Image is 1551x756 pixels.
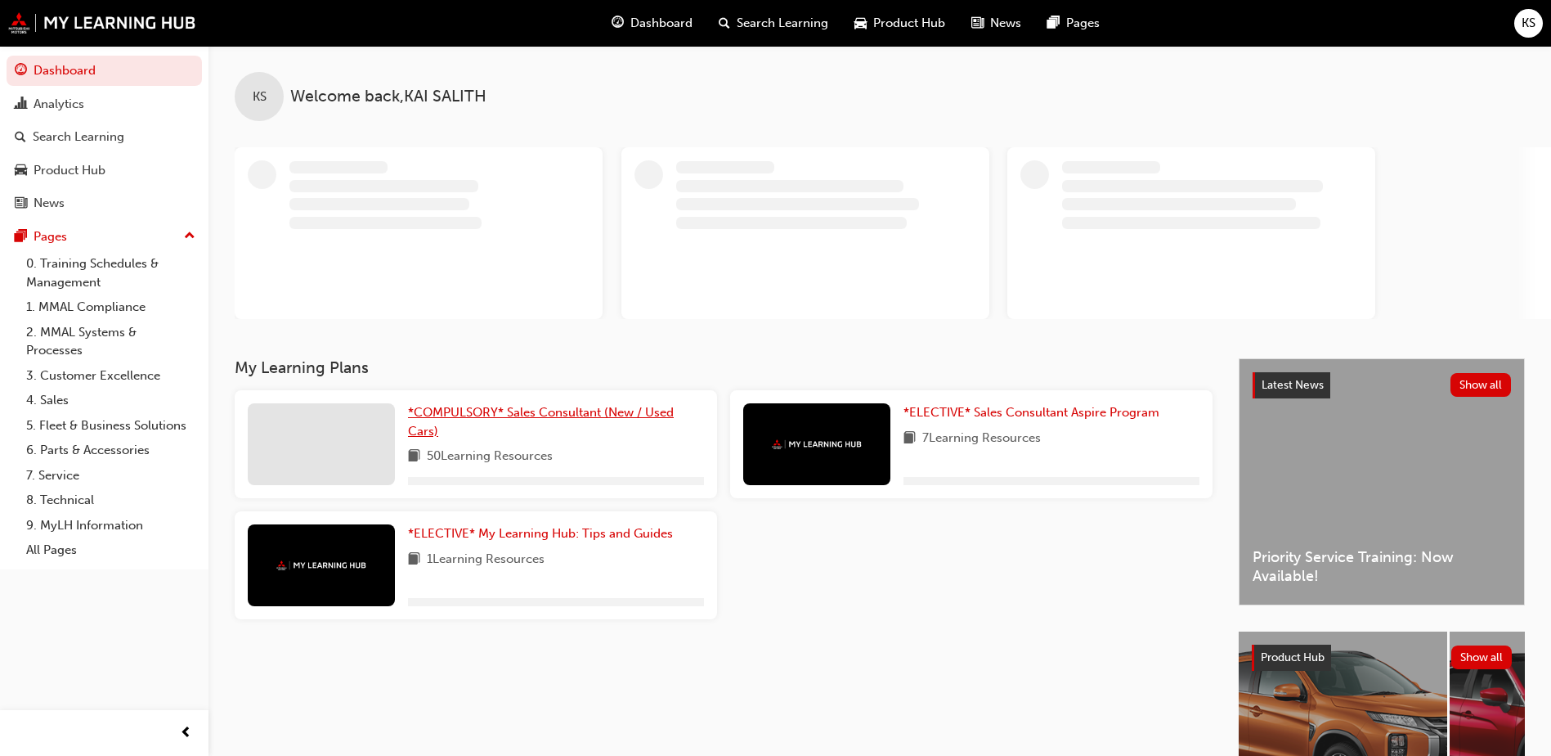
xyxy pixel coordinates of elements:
span: KS [1522,14,1535,33]
span: Pages [1066,14,1100,33]
a: 7. Service [20,463,202,488]
span: news-icon [971,13,984,34]
a: Latest NewsShow allPriority Service Training: Now Available! [1239,358,1525,605]
span: Latest News [1262,378,1324,392]
a: news-iconNews [958,7,1034,40]
a: 6. Parts & Accessories [20,438,202,463]
button: Show all [1450,373,1512,397]
span: Priority Service Training: Now Available! [1253,548,1511,585]
span: *COMPULSORY* Sales Consultant (New / Used Cars) [408,405,674,439]
a: News [7,188,202,218]
span: guage-icon [15,64,27,79]
a: Analytics [7,89,202,119]
a: All Pages [20,538,202,563]
div: News [34,194,65,213]
span: Product Hub [1261,650,1325,664]
span: Product Hub [873,14,945,33]
a: Search Learning [7,122,202,152]
a: *ELECTIVE* Sales Consultant Aspire Program [903,403,1166,422]
a: 8. Technical [20,488,202,513]
span: *ELECTIVE* My Learning Hub: Tips and Guides [408,526,673,541]
span: book-icon [408,447,420,467]
a: Product HubShow all [1252,645,1512,671]
span: 1 Learning Resources [427,550,545,570]
a: 3. Customer Excellence [20,363,202,389]
a: 5. Fleet & Business Solutions [20,413,202,439]
span: book-icon [408,550,420,570]
span: 50 Learning Resources [427,447,553,467]
span: car-icon [15,164,27,178]
div: Product Hub [34,161,105,180]
button: Show all [1451,646,1513,669]
a: 4. Sales [20,388,202,413]
div: Search Learning [33,128,124,146]
span: pages-icon [15,230,27,245]
span: Welcome back , KAI SALITH [290,88,486,106]
span: search-icon [15,130,26,145]
div: Pages [34,227,67,246]
a: guage-iconDashboard [598,7,706,40]
span: prev-icon [180,723,192,744]
a: 1. MMAL Compliance [20,295,202,320]
img: mmal [276,560,366,571]
span: 7 Learning Resources [922,429,1041,449]
a: 2. MMAL Systems & Processes [20,320,202,363]
span: Search Learning [737,14,828,33]
span: News [990,14,1021,33]
a: Dashboard [7,56,202,86]
span: *ELECTIVE* Sales Consultant Aspire Program [903,405,1159,420]
span: book-icon [903,429,916,449]
img: mmal [772,439,862,450]
a: Product Hub [7,155,202,186]
a: search-iconSearch Learning [706,7,841,40]
h3: My Learning Plans [235,358,1213,377]
button: Pages [7,222,202,252]
div: Analytics [34,95,84,114]
span: news-icon [15,196,27,211]
span: search-icon [719,13,730,34]
span: chart-icon [15,97,27,112]
a: 0. Training Schedules & Management [20,251,202,295]
span: car-icon [854,13,867,34]
a: pages-iconPages [1034,7,1113,40]
a: car-iconProduct Hub [841,7,958,40]
button: DashboardAnalyticsSearch LearningProduct HubNews [7,52,202,222]
button: KS [1514,9,1543,38]
a: 9. MyLH Information [20,513,202,538]
span: Dashboard [630,14,693,33]
span: pages-icon [1047,13,1060,34]
span: up-icon [184,226,195,247]
a: *ELECTIVE* My Learning Hub: Tips and Guides [408,524,679,543]
a: *COMPULSORY* Sales Consultant (New / Used Cars) [408,403,704,440]
img: mmal [8,12,196,34]
span: guage-icon [612,13,624,34]
span: KS [253,88,267,106]
a: Latest NewsShow all [1253,372,1511,398]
